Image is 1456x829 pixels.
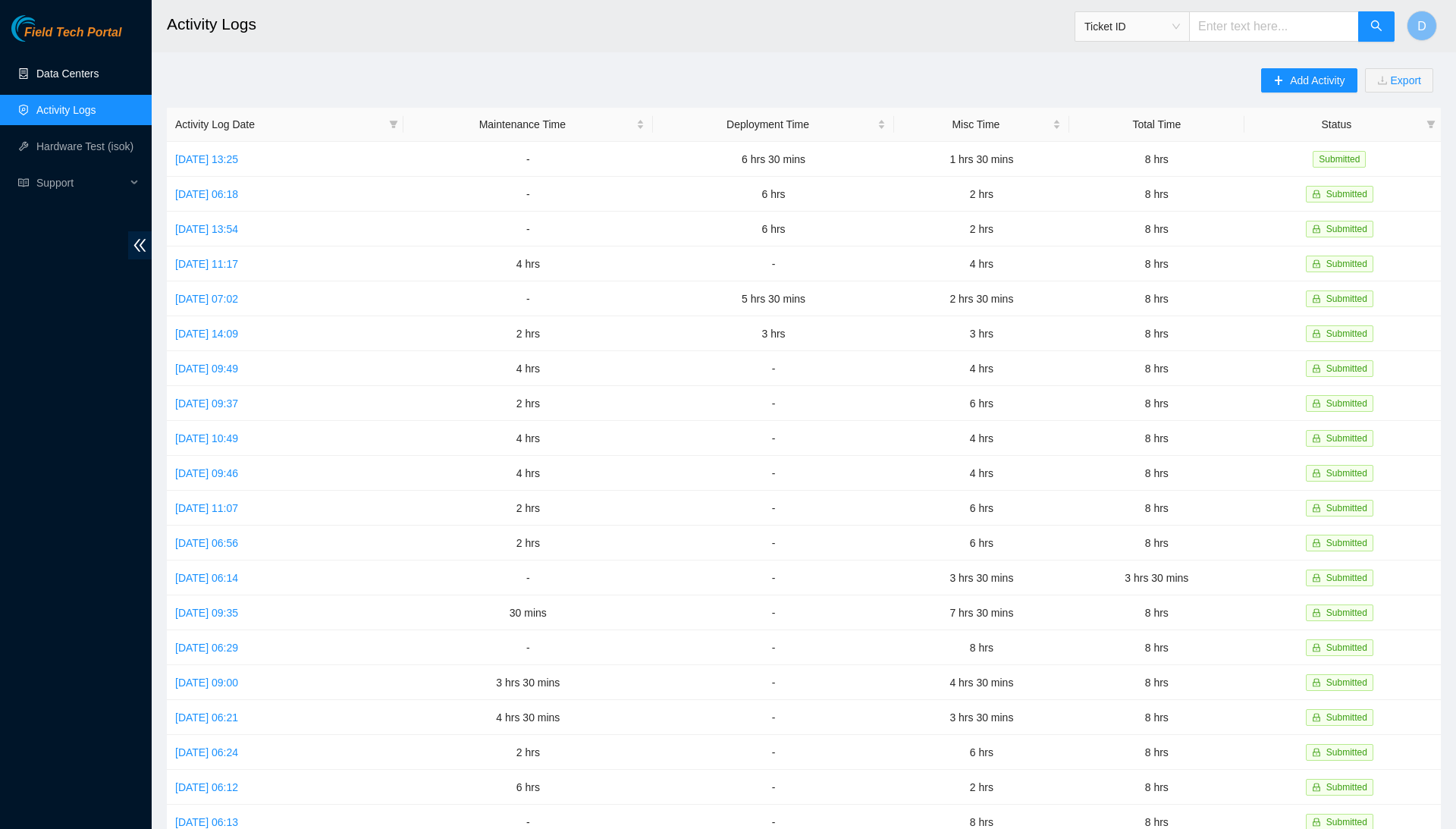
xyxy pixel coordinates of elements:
[1326,189,1367,199] span: Submitted
[894,700,1069,735] td: 3 hrs 30 mins
[1069,561,1244,595] td: 3 hrs 30 mins
[653,630,894,665] td: -
[403,177,654,212] td: -
[1326,747,1367,758] span: Submitted
[11,27,121,47] a: Akamai TechnologiesField Tech Portal
[403,316,654,351] td: 2 hrs
[1326,224,1367,234] span: Submitted
[1069,281,1244,316] td: 8 hrs
[403,595,654,630] td: 30 mins
[1312,434,1321,443] span: lock
[653,247,894,281] td: -
[1312,678,1321,687] span: lock
[1069,386,1244,421] td: 8 hrs
[894,595,1069,630] td: 7 hrs 30 mins
[894,456,1069,491] td: 4 hrs
[1326,573,1367,583] span: Submitted
[653,177,894,212] td: 6 hrs
[175,572,238,584] a: [DATE] 06:14
[1358,11,1395,42] button: search
[175,293,238,305] a: [DATE] 07:02
[1069,595,1244,630] td: 8 hrs
[1253,116,1420,133] span: Status
[36,68,99,80] a: Data Centers
[653,595,894,630] td: -
[175,397,238,410] a: [DATE] 09:37
[1326,782,1367,793] span: Submitted
[1407,11,1437,41] button: D
[1326,817,1367,827] span: Submitted
[175,746,238,758] a: [DATE] 06:24
[175,116,383,133] span: Activity Log Date
[1423,113,1439,136] span: filter
[894,247,1069,281] td: 4 hrs
[1312,539,1321,548] span: lock
[1326,538,1367,548] span: Submitted
[175,607,238,619] a: [DATE] 09:35
[894,770,1069,805] td: 2 hrs
[1069,735,1244,770] td: 8 hrs
[894,526,1069,561] td: 6 hrs
[1312,643,1321,652] span: lock
[1069,316,1244,351] td: 8 hrs
[653,386,894,421] td: -
[175,432,238,444] a: [DATE] 10:49
[175,502,238,514] a: [DATE] 11:07
[403,247,654,281] td: 4 hrs
[653,770,894,805] td: -
[894,142,1069,177] td: 1 hrs 30 mins
[894,561,1069,595] td: 3 hrs 30 mins
[894,316,1069,351] td: 3 hrs
[1312,573,1321,582] span: lock
[653,665,894,700] td: -
[1069,456,1244,491] td: 8 hrs
[1312,225,1321,234] span: lock
[1290,72,1345,89] span: Add Activity
[403,561,654,595] td: -
[175,223,238,235] a: [DATE] 13:54
[175,537,238,549] a: [DATE] 06:56
[1069,665,1244,700] td: 8 hrs
[1189,11,1359,42] input: Enter text here...
[894,351,1069,386] td: 4 hrs
[1069,247,1244,281] td: 8 hrs
[175,816,238,828] a: [DATE] 06:13
[1312,504,1321,513] span: lock
[1326,677,1367,688] span: Submitted
[175,642,238,654] a: [DATE] 06:29
[894,630,1069,665] td: 8 hrs
[403,700,654,735] td: 4 hrs 30 mins
[894,177,1069,212] td: 2 hrs
[1326,259,1367,269] span: Submitted
[403,212,654,247] td: -
[1069,108,1244,142] th: Total Time
[11,15,77,42] img: Akamai Technologies
[894,735,1069,770] td: 6 hrs
[1069,142,1244,177] td: 8 hrs
[894,386,1069,421] td: 6 hrs
[36,104,96,116] a: Activity Logs
[403,281,654,316] td: -
[1069,212,1244,247] td: 8 hrs
[894,281,1069,316] td: 2 hrs 30 mins
[1326,294,1367,304] span: Submitted
[1312,818,1321,827] span: lock
[653,421,894,456] td: -
[1069,700,1244,735] td: 8 hrs
[653,526,894,561] td: -
[894,665,1069,700] td: 4 hrs 30 mins
[1261,68,1357,93] button: plusAdd Activity
[1312,399,1321,408] span: lock
[1326,433,1367,444] span: Submitted
[1312,713,1321,722] span: lock
[1326,398,1367,409] span: Submitted
[389,120,398,129] span: filter
[894,212,1069,247] td: 2 hrs
[175,711,238,724] a: [DATE] 06:21
[1069,770,1244,805] td: 8 hrs
[18,177,29,188] span: read
[1326,503,1367,513] span: Submitted
[1326,468,1367,479] span: Submitted
[894,421,1069,456] td: 4 hrs
[1069,630,1244,665] td: 8 hrs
